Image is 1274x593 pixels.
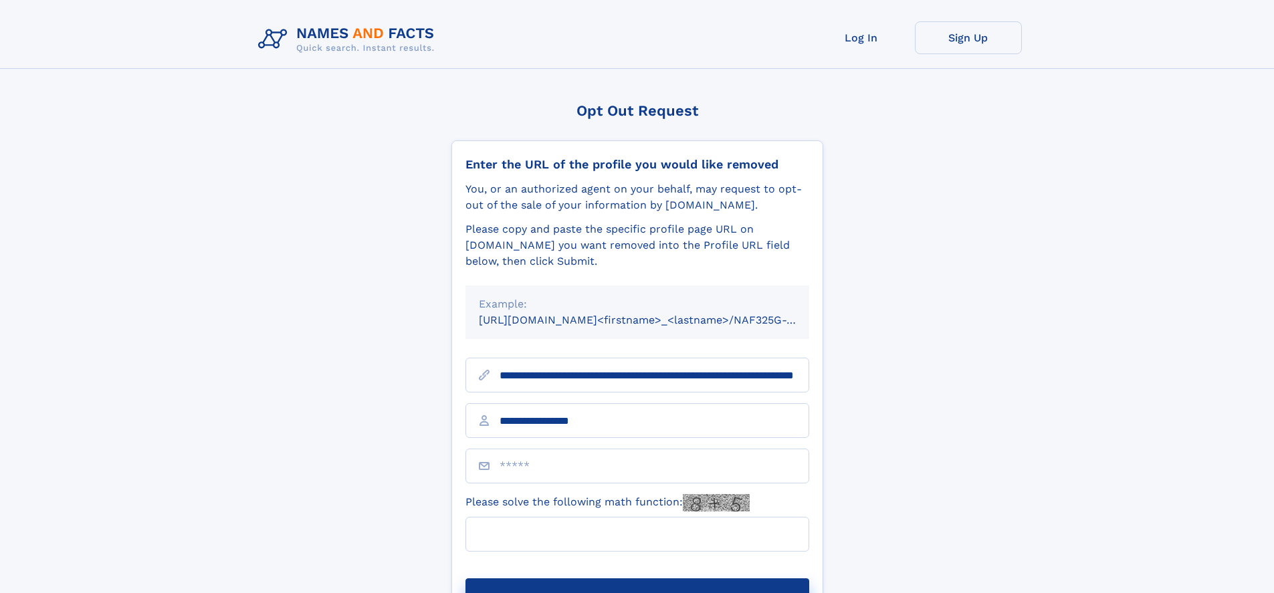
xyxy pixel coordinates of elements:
[915,21,1022,54] a: Sign Up
[451,102,823,119] div: Opt Out Request
[465,157,809,172] div: Enter the URL of the profile you would like removed
[465,221,809,269] div: Please copy and paste the specific profile page URL on [DOMAIN_NAME] you want removed into the Pr...
[465,494,750,511] label: Please solve the following math function:
[479,314,835,326] small: [URL][DOMAIN_NAME]<firstname>_<lastname>/NAF325G-xxxxxxxx
[465,181,809,213] div: You, or an authorized agent on your behalf, may request to opt-out of the sale of your informatio...
[479,296,796,312] div: Example:
[808,21,915,54] a: Log In
[253,21,445,57] img: Logo Names and Facts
